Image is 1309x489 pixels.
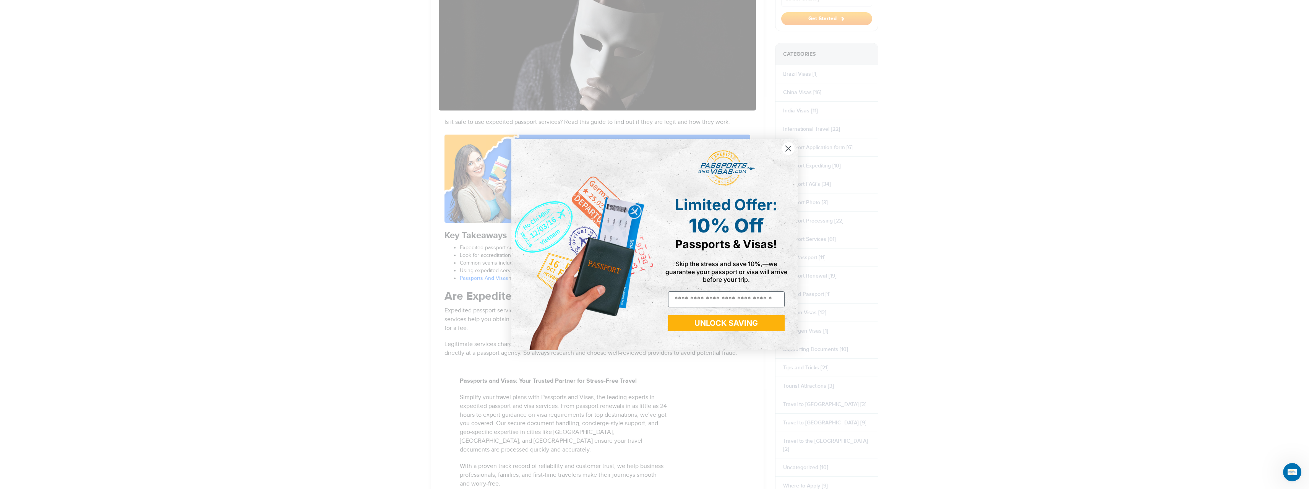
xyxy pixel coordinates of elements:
span: Skip the stress and save 10%,—we guarantee your passport or visa will arrive before your trip. [665,260,787,283]
span: Limited Offer: [675,195,777,214]
button: Close dialog [782,142,795,155]
img: passports and visas [697,150,755,186]
span: 10% Off [689,214,764,237]
iframe: Intercom live chat [1283,463,1301,481]
button: UNLOCK SAVING [668,315,785,331]
span: Passports & Visas! [675,237,777,251]
img: de9cda0d-0715-46ca-9a25-073762a91ba7.png [511,139,655,350]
